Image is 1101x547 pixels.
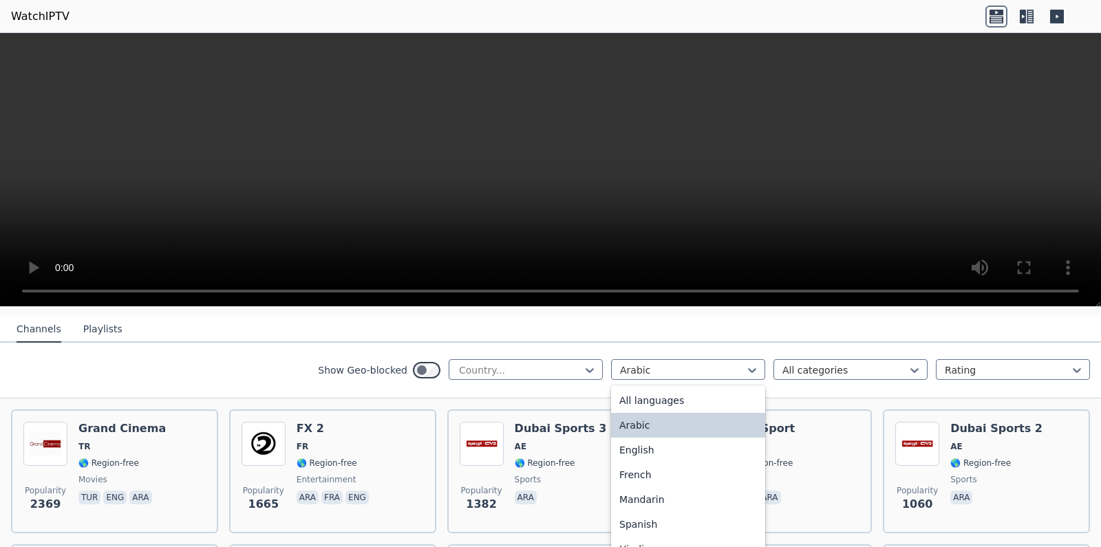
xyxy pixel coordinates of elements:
[78,441,90,452] span: TR
[515,458,575,469] span: 🌎 Region-free
[17,317,61,343] button: Channels
[129,491,151,504] p: ara
[11,8,70,25] a: WatchIPTV
[515,441,526,452] span: AE
[30,496,61,513] span: 2369
[242,422,286,466] img: FX 2
[515,422,607,436] h6: Dubai Sports 3
[611,413,765,438] div: Arabic
[78,474,107,485] span: movies
[460,422,504,466] img: Dubai Sports 3
[950,458,1011,469] span: 🌎 Region-free
[321,491,343,504] p: fra
[297,474,356,485] span: entertainment
[297,422,372,436] h6: FX 2
[248,496,279,513] span: 1665
[758,491,780,504] p: ara
[78,458,139,469] span: 🌎 Region-free
[950,441,962,452] span: AE
[611,462,765,487] div: French
[515,491,537,504] p: ara
[611,438,765,462] div: English
[897,485,938,496] span: Popularity
[950,422,1043,436] h6: Dubai Sports 2
[297,458,357,469] span: 🌎 Region-free
[611,487,765,512] div: Mandarin
[318,363,407,377] label: Show Geo-blocked
[297,491,319,504] p: ara
[78,422,166,436] h6: Grand Cinema
[103,491,127,504] p: eng
[297,441,308,452] span: FR
[902,496,933,513] span: 1060
[895,422,939,466] img: Dubai Sports 2
[950,491,972,504] p: ara
[345,491,369,504] p: eng
[611,388,765,413] div: All languages
[466,496,497,513] span: 1382
[515,474,541,485] span: sports
[78,491,100,504] p: tur
[243,485,284,496] span: Popularity
[23,422,67,466] img: Grand Cinema
[611,512,765,537] div: Spanish
[950,474,976,485] span: sports
[25,485,66,496] span: Popularity
[461,485,502,496] span: Popularity
[83,317,122,343] button: Playlists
